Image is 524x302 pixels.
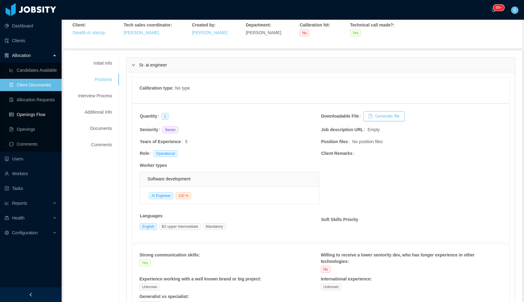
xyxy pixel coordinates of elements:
[140,213,162,218] strong: Languages
[9,79,57,91] a: icon: file-searchClient Discoveries
[5,201,9,205] i: icon: line-chart
[139,276,261,281] strong: Experience working with a well known brand or big project :
[12,215,24,220] span: Health
[246,30,281,35] span: [PERSON_NAME]
[9,108,57,121] a: icon: idcardOpenings Flow
[300,30,309,36] span: No
[140,163,167,168] strong: Worker types
[9,138,57,150] a: icon: messageComments
[124,30,159,35] a: [PERSON_NAME]
[321,252,476,264] strong: Willing to receive a lower seniority dev, who has longer experience in other technologies :
[321,284,341,290] span: Unknown
[192,22,216,27] strong: Created by :
[140,127,158,132] strong: Seniority
[71,58,119,69] div: Initial Info
[71,74,119,85] div: Positions
[132,63,135,67] i: icon: right
[350,30,361,36] span: Yes
[12,230,38,235] span: Configuration
[72,22,86,27] strong: Client :
[140,223,157,230] span: English
[139,62,167,67] span: Sr. ai engineer
[154,150,178,157] span: Operational
[9,64,57,76] a: icon: line-chartCandidates Available
[185,139,187,144] span: 5
[139,86,173,91] strong: Calibration type :
[12,53,31,58] span: Allocation
[147,172,311,186] div: Software development
[139,260,150,266] span: Yes
[321,151,353,156] strong: Client Remarks
[71,139,119,151] div: Comments
[321,114,359,119] strong: Downloadable File
[5,20,57,32] a: icon: pie-chartDashboard
[149,192,173,199] span: AI Engineer
[321,217,358,222] strong: Soft Skills Priority
[192,30,227,35] a: [PERSON_NAME]
[139,284,160,290] span: Unknown
[162,127,178,133] span: Senior
[71,107,119,118] div: Additional Info
[139,294,189,299] strong: Generalist vs specialist :
[159,223,201,230] span: B2 upper intermediate
[5,231,9,235] i: icon: setting
[321,276,372,281] strong: International experience :
[140,114,157,119] strong: Quantity
[5,216,9,220] i: icon: medicine-box
[162,113,169,120] span: 1
[71,123,119,134] div: Documents
[9,123,57,135] a: icon: file-textOpenings
[321,127,363,132] strong: Job description URL
[140,139,181,144] strong: Years of Experience
[246,22,271,27] strong: Department :
[9,94,57,106] a: icon: file-doneAllocation Requests
[321,139,348,144] strong: Position files
[352,139,383,145] span: No position files
[5,153,57,165] a: icon: robotUsers
[139,252,200,257] strong: Strong communication skills :
[491,8,496,12] i: icon: bell
[513,6,516,14] span: S
[5,34,57,47] a: icon: auditClients
[124,22,172,27] strong: Tech sales coordinator :
[300,22,330,27] strong: Calibration hit :
[368,127,380,133] span: Empty
[175,85,190,93] div: No type
[127,58,514,72] div: icon: rightSr. ai engineer
[71,90,119,102] div: Interview Process
[140,151,149,156] strong: Role
[5,182,57,195] a: icon: profileTasks
[493,5,504,11] sup: 1553
[363,111,405,121] button: icon: fileGenerate file
[5,167,57,180] a: icon: userWorkers
[176,192,191,199] span: 100 %
[5,53,9,58] i: icon: solution
[72,30,105,35] a: Stealth AI startup
[203,223,226,230] span: Mandatory
[321,266,330,273] span: No
[350,22,395,27] strong: Technical call made? :
[12,201,27,206] span: Reports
